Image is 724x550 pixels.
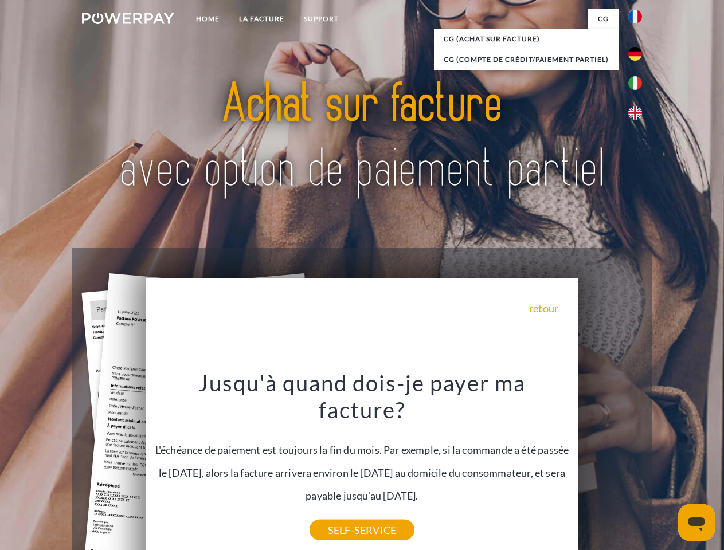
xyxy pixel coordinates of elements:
[186,9,229,29] a: Home
[294,9,349,29] a: Support
[628,76,642,90] img: it
[153,369,572,530] div: L'échéance de paiement est toujours la fin du mois. Par exemple, si la commande a été passée le [...
[109,55,615,219] img: title-powerpay_fr.svg
[529,303,558,313] a: retour
[310,520,414,540] a: SELF-SERVICE
[628,47,642,61] img: de
[153,369,572,424] h3: Jusqu'à quand dois-je payer ma facture?
[434,49,619,70] a: CG (Compte de crédit/paiement partiel)
[588,9,619,29] a: CG
[434,29,619,49] a: CG (achat sur facture)
[628,10,642,23] img: fr
[628,106,642,120] img: en
[229,9,294,29] a: LA FACTURE
[678,504,715,541] iframe: Bouton de lancement de la fenêtre de messagerie
[82,13,174,24] img: logo-powerpay-white.svg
